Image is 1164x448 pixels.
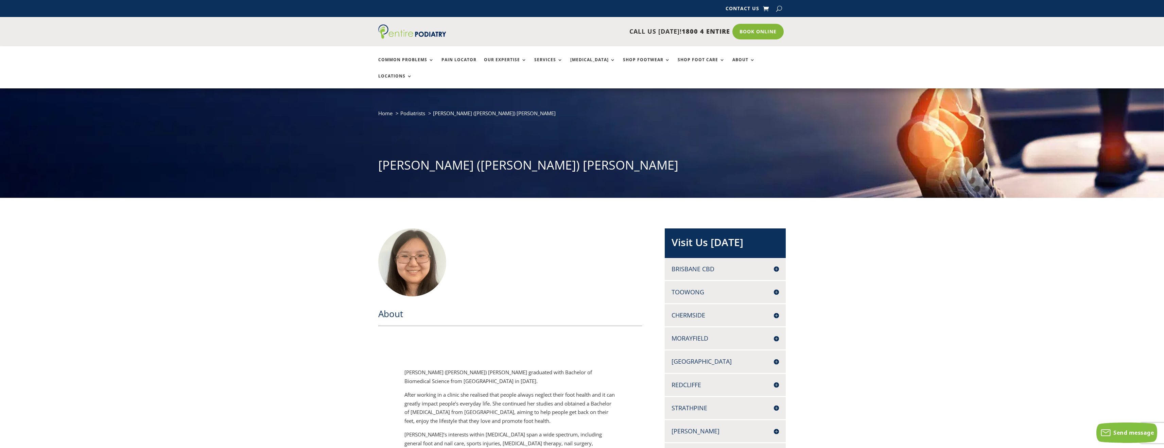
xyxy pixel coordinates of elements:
[672,288,779,296] h4: Toowong
[623,57,670,72] a: Shop Footwear
[672,265,779,273] h4: Brisbane CBD
[682,27,730,35] span: 1800 4 ENTIRE
[378,57,434,72] a: Common Problems
[378,110,393,117] a: Home
[1113,429,1154,436] span: Send message
[672,311,779,320] h4: Chermside
[672,404,779,412] h4: Strathpine
[378,74,412,88] a: Locations
[378,228,446,296] img: Heidi Tsz Hei Cheng – Podiatrist at Entire Podiatry who used to work at McLean & Partners Podiatry
[378,24,446,39] img: logo (1)
[672,357,779,366] h4: [GEOGRAPHIC_DATA]
[672,334,779,343] h4: Morayfield
[472,27,730,36] p: CALL US [DATE]!
[672,235,779,253] h2: Visit Us [DATE]
[378,308,643,323] h2: About
[378,157,786,177] h1: [PERSON_NAME] ([PERSON_NAME]) [PERSON_NAME]
[484,57,527,72] a: Our Expertise
[441,57,476,72] a: Pain Locator
[378,109,786,123] nav: breadcrumb
[534,57,563,72] a: Services
[732,24,784,39] a: Book Online
[726,6,759,14] a: Contact Us
[1096,423,1157,443] button: Send message
[400,110,425,117] a: Podiatrists
[404,391,615,424] span: After working in a clinic she realised that people always neglect their foot health and it can gr...
[433,110,556,117] span: [PERSON_NAME] ([PERSON_NAME]) [PERSON_NAME]
[672,427,779,435] h4: [PERSON_NAME]
[732,57,755,72] a: About
[678,57,725,72] a: Shop Foot Care
[404,369,592,384] span: [PERSON_NAME] ([PERSON_NAME]) [PERSON_NAME] graduated with Bachelor of Biomedical Science from [G...
[672,381,779,389] h4: Redcliffe
[570,57,615,72] a: [MEDICAL_DATA]
[378,33,446,40] a: Entire Podiatry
